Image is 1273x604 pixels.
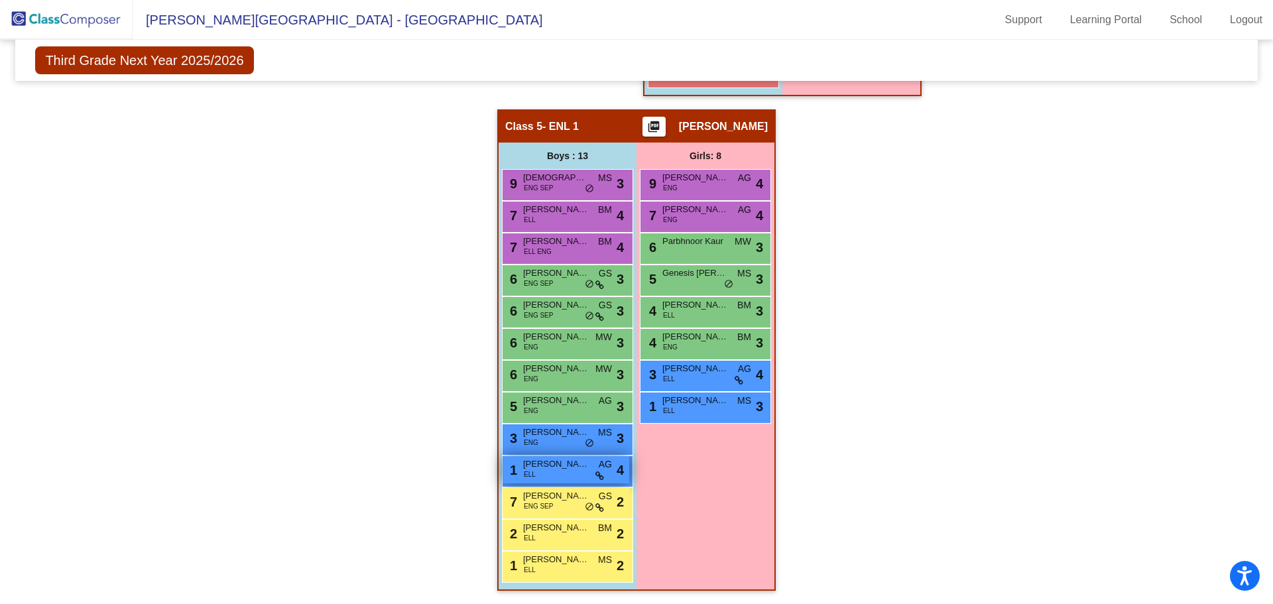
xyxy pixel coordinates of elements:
[1219,9,1273,30] a: Logout
[662,235,729,248] span: Parbhnoor Kaur
[663,215,678,225] span: ENG
[617,174,624,194] span: 3
[595,362,612,376] span: MW
[636,143,774,169] div: Girls: 8
[617,365,624,385] span: 3
[585,502,594,513] span: do_not_disturb_alt
[523,171,589,184] span: [DEMOGRAPHIC_DATA][PERSON_NAME]
[524,183,553,193] span: ENG SEP
[662,394,729,407] span: [PERSON_NAME]
[599,394,612,408] span: AG
[679,120,768,133] span: [PERSON_NAME]
[646,240,656,255] span: 6
[1159,9,1213,30] a: School
[662,362,729,375] span: [PERSON_NAME]
[524,215,536,225] span: ELL
[617,269,624,289] span: 3
[524,533,536,543] span: ELL
[662,298,729,312] span: [PERSON_NAME]
[756,269,763,289] span: 3
[737,394,751,408] span: MS
[507,208,517,223] span: 7
[599,267,612,280] span: GS
[663,342,678,352] span: ENG
[663,310,675,320] span: ELL
[599,457,612,471] span: AG
[585,279,594,290] span: do_not_disturb_alt
[738,362,751,376] span: AG
[737,267,751,280] span: MS
[617,206,624,225] span: 4
[662,267,729,280] span: Genesis [PERSON_NAME]
[507,431,517,446] span: 3
[617,428,624,448] span: 3
[646,304,656,318] span: 4
[646,367,656,382] span: 3
[756,301,763,321] span: 3
[507,335,517,350] span: 6
[598,426,612,440] span: MS
[756,174,763,194] span: 4
[599,489,612,503] span: GS
[507,495,517,509] span: 7
[598,235,612,249] span: BM
[507,304,517,318] span: 6
[737,298,751,312] span: BM
[505,120,542,133] span: Class 5
[738,171,751,185] span: AG
[662,171,729,184] span: [PERSON_NAME]
[598,553,612,567] span: MS
[617,556,624,575] span: 2
[524,406,538,416] span: ENG
[507,240,517,255] span: 7
[524,469,536,479] span: ELL
[617,333,624,353] span: 3
[523,235,589,248] span: [PERSON_NAME]
[523,426,589,439] span: [PERSON_NAME]
[523,267,589,280] span: [PERSON_NAME]
[585,311,594,322] span: do_not_disturb_alt
[756,333,763,353] span: 3
[595,330,612,344] span: MW
[598,203,612,217] span: BM
[738,203,751,217] span: AG
[507,367,517,382] span: 6
[523,521,589,534] span: [PERSON_NAME]
[642,117,666,137] button: Print Students Details
[617,396,624,416] span: 3
[617,524,624,544] span: 2
[507,176,517,191] span: 9
[507,399,517,414] span: 5
[756,206,763,225] span: 4
[507,463,517,477] span: 1
[646,120,662,139] mat-icon: picture_as_pdf
[1060,9,1153,30] a: Learning Portal
[646,208,656,223] span: 7
[662,203,729,216] span: [PERSON_NAME]
[35,46,253,74] span: Third Grade Next Year 2025/2026
[663,374,675,384] span: ELL
[507,272,517,286] span: 6
[523,553,589,566] span: [PERSON_NAME]
[523,362,589,375] span: [PERSON_NAME]
[756,237,763,257] span: 3
[756,365,763,385] span: 4
[756,396,763,416] span: 3
[663,406,675,416] span: ELL
[599,298,612,312] span: GS
[598,171,612,185] span: MS
[523,330,589,343] span: [PERSON_NAME]
[523,489,589,503] span: [PERSON_NAME]
[523,203,589,216] span: [PERSON_NAME]
[663,183,678,193] span: ENG
[646,272,656,286] span: 5
[617,237,624,257] span: 4
[724,279,733,290] span: do_not_disturb_alt
[646,335,656,350] span: 4
[995,9,1053,30] a: Support
[524,374,538,384] span: ENG
[524,342,538,352] span: ENG
[524,501,553,511] span: ENG SEP
[662,330,729,343] span: [PERSON_NAME]
[524,310,553,320] span: ENG SEP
